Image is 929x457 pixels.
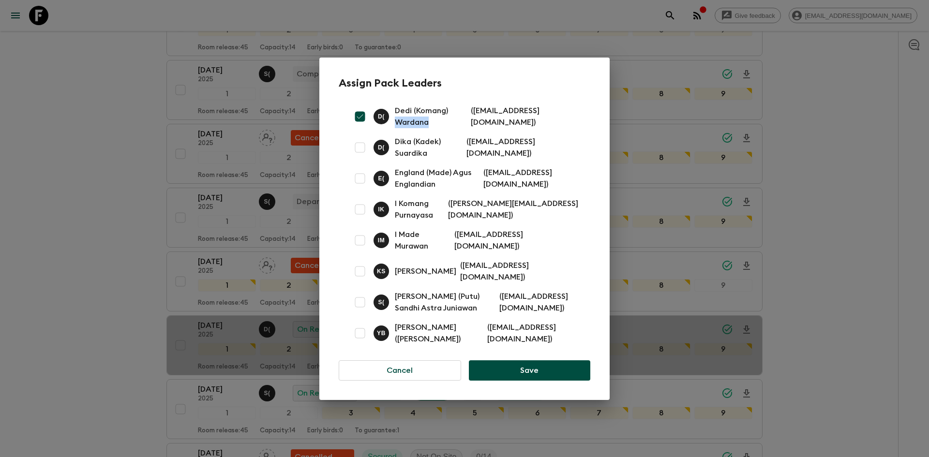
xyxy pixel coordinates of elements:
[395,291,495,314] p: [PERSON_NAME] (Putu) Sandhi Astra Juniawan
[395,265,456,277] p: [PERSON_NAME]
[377,267,386,275] p: K S
[378,144,385,151] p: D (
[499,291,579,314] p: ( [EMAIL_ADDRESS][DOMAIN_NAME] )
[487,322,579,345] p: ( [EMAIL_ADDRESS][DOMAIN_NAME] )
[395,136,463,159] p: Dika (Kadek) Suardika
[377,329,386,337] p: Y B
[378,113,385,120] p: D (
[483,167,579,190] p: ( [EMAIL_ADDRESS][DOMAIN_NAME] )
[460,260,579,283] p: ( [EMAIL_ADDRESS][DOMAIN_NAME] )
[339,77,590,89] h2: Assign Pack Leaders
[395,322,483,345] p: [PERSON_NAME] ([PERSON_NAME])
[339,360,461,381] button: Cancel
[471,105,579,128] p: ( [EMAIL_ADDRESS][DOMAIN_NAME] )
[378,206,384,213] p: I K
[454,229,579,252] p: ( [EMAIL_ADDRESS][DOMAIN_NAME] )
[466,136,579,159] p: ( [EMAIL_ADDRESS][DOMAIN_NAME] )
[395,198,444,221] p: I Komang Purnayasa
[395,105,467,128] p: Dedi (Komang) Wardana
[378,298,384,306] p: S (
[378,236,385,244] p: I M
[469,360,590,381] button: Save
[378,175,384,182] p: E (
[448,198,579,221] p: ( [PERSON_NAME][EMAIL_ADDRESS][DOMAIN_NAME] )
[395,229,450,252] p: I Made Murawan
[395,167,479,190] p: England (Made) Agus Englandian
